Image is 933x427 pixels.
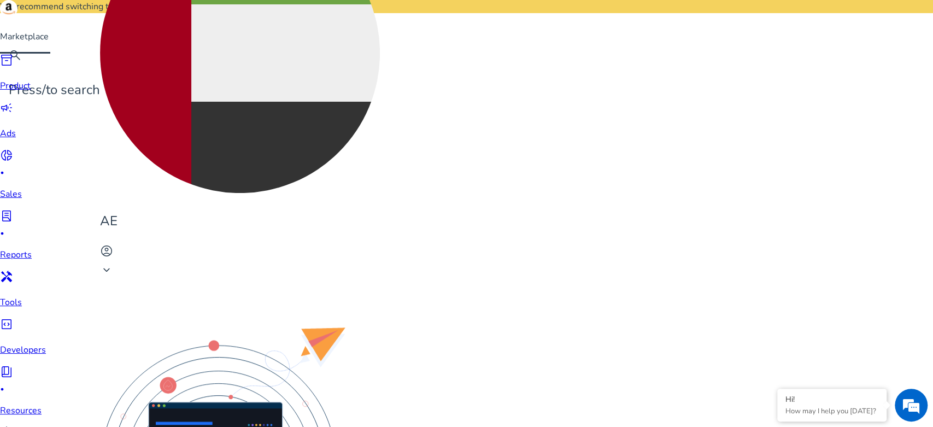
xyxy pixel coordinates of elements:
[100,244,113,258] span: account_circle
[100,212,380,231] p: AE
[100,264,113,277] span: keyboard_arrow_down
[785,394,878,405] div: Hi!
[785,406,878,416] p: How may I help you today?
[9,80,100,100] p: Press to search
